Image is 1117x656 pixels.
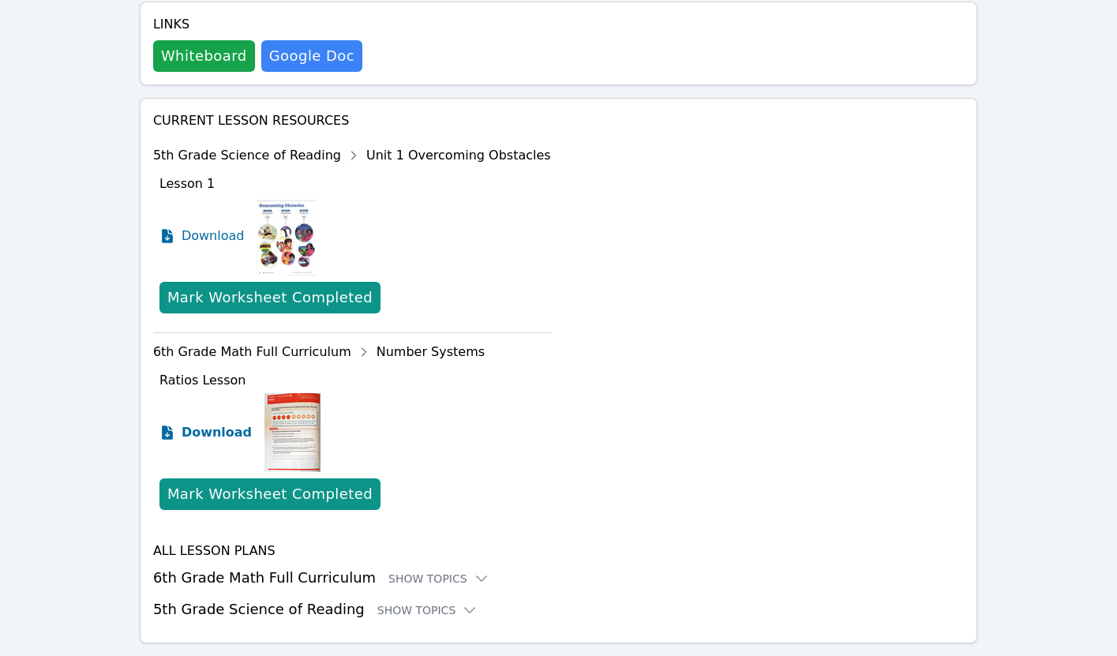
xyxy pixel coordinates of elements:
[167,483,373,505] div: Mark Worksheet Completed
[159,393,252,472] a: Download
[153,15,362,34] h4: Links
[153,111,964,130] h4: Current Lesson Resources
[153,40,255,72] button: Whiteboard
[159,197,245,276] a: Download
[153,567,964,589] h3: 6th Grade Math Full Curriculum
[159,282,380,313] button: Mark Worksheet Completed
[182,227,245,246] span: Download
[153,143,551,168] div: 5th Grade Science of Reading Unit 1 Overcoming Obstacles
[182,423,252,442] span: Download
[377,602,478,618] button: Show Topics
[257,197,316,276] img: Lesson 1
[159,373,246,388] span: Ratios Lesson
[261,40,362,72] a: Google Doc
[264,393,320,472] img: Ratios Lesson
[159,478,380,510] button: Mark Worksheet Completed
[388,571,489,587] button: Show Topics
[153,598,964,620] h3: 5th Grade Science of Reading
[159,176,215,191] span: Lesson 1
[153,339,551,365] div: 6th Grade Math Full Curriculum Number Systems
[167,287,373,309] div: Mark Worksheet Completed
[153,542,964,560] h4: All Lesson Plans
